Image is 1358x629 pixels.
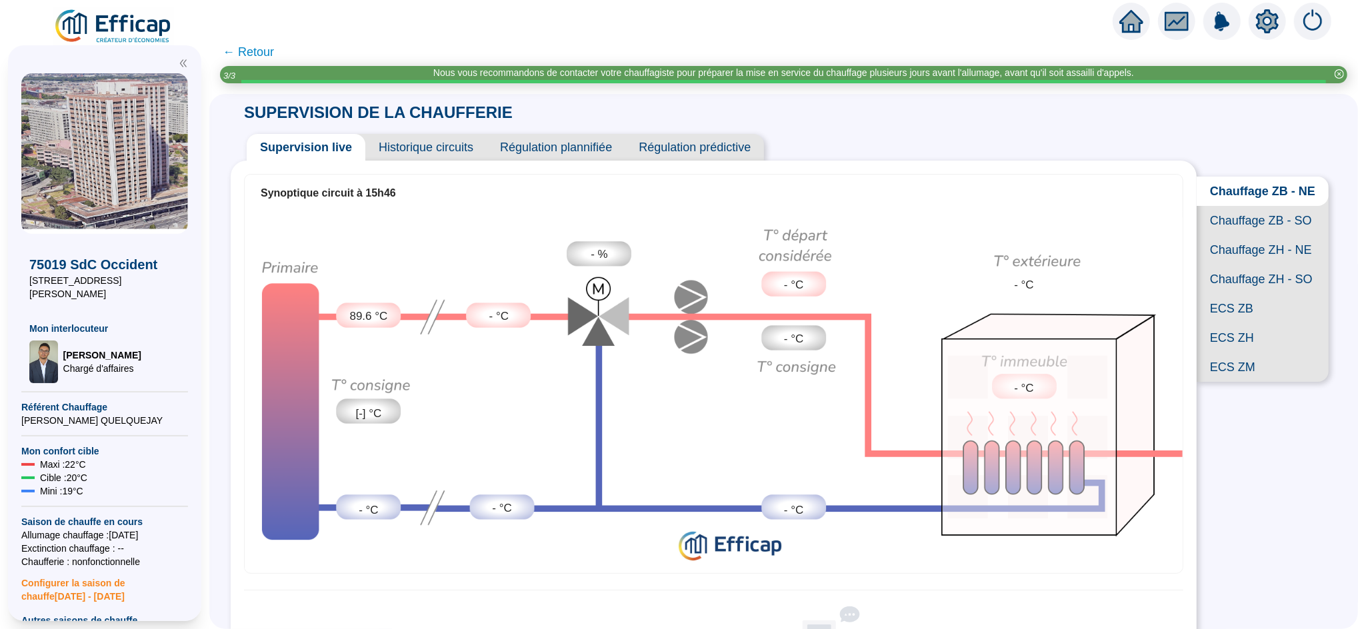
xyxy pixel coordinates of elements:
[40,484,83,498] span: Mini : 19 °C
[1335,69,1344,79] span: close-circle
[1197,265,1329,294] span: Chauffage ZH - SO
[591,246,607,263] span: - %
[1165,9,1189,33] span: fund
[29,274,180,301] span: [STREET_ADDRESS][PERSON_NAME]
[245,211,1183,568] div: Synoptique
[179,59,188,68] span: double-left
[21,555,188,568] span: Chaufferie : non fonctionnelle
[29,340,58,383] img: Chargé d'affaires
[784,330,803,347] span: - °C
[247,134,365,161] span: Supervision live
[365,134,487,161] span: Historique circuits
[350,308,388,324] span: 89.6 °C
[21,414,188,427] span: [PERSON_NAME] QUELQUEJAY
[29,255,180,274] span: 75019 SdC Occident
[40,458,86,471] span: Maxi : 22 °C
[1294,3,1331,40] img: alerts
[359,502,378,518] span: - °C
[223,43,274,61] span: ← Retour
[21,542,188,555] span: Exctinction chauffage : --
[1197,177,1329,206] span: Chauffage ZB - NE
[21,400,188,414] span: Référent Chauffage
[784,277,803,293] span: - °C
[1197,294,1329,323] span: ECS ZB
[231,103,526,121] span: SUPERVISION DE LA CHAUFFERIE
[21,515,188,528] span: Saison de chauffe en cours
[1197,352,1329,382] span: ECS ZM
[433,66,1134,80] div: Nous vous recommandons de contacter votre chauffagiste pour préparer la mise en service du chauff...
[40,471,87,484] span: Cible : 20 °C
[356,405,382,422] span: [-] °C
[53,8,174,45] img: efficap energie logo
[261,185,1167,201] div: Synoptique circuit à 15h46
[21,444,188,458] span: Mon confort cible
[489,308,509,324] span: - °C
[784,502,803,518] span: - °C
[21,568,188,603] span: Configurer la saison de chauffe [DATE] - [DATE]
[1197,323,1329,352] span: ECS ZH
[1197,206,1329,235] span: Chauffage ZB - SO
[63,348,141,362] span: [PERSON_NAME]
[21,614,188,627] span: Autres saisons de chauffe
[245,211,1183,568] img: circuit-supervision.724c8d6b72cc0638e748.png
[63,362,141,375] span: Chargé d'affaires
[21,528,188,542] span: Allumage chauffage : [DATE]
[625,134,764,161] span: Régulation prédictive
[492,500,511,516] span: - °C
[1119,9,1143,33] span: home
[1255,9,1279,33] span: setting
[29,322,180,335] span: Mon interlocuteur
[1197,235,1329,265] span: Chauffage ZH - NE
[487,134,625,161] span: Régulation plannifiée
[1014,277,1033,293] span: - °C
[1203,3,1241,40] img: alerts
[223,71,235,81] i: 3 / 3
